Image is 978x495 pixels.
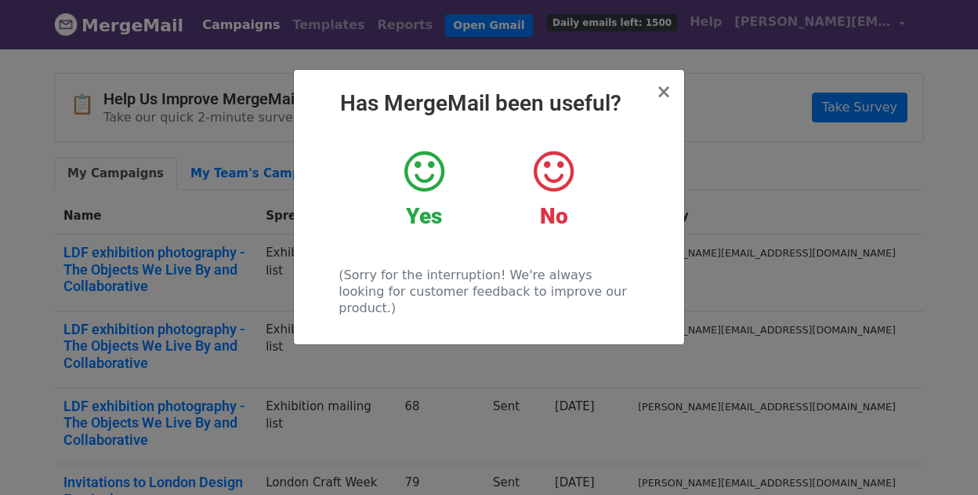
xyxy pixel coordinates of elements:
iframe: Chat Widget [900,420,978,495]
h2: Has MergeMail been useful? [306,90,672,117]
a: No [501,148,607,230]
span: × [656,81,672,103]
strong: No [540,203,568,229]
strong: Yes [406,203,442,229]
a: Yes [371,148,477,230]
p: (Sorry for the interruption! We're always looking for customer feedback to improve our product.) [339,267,639,316]
button: Close [656,82,672,101]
